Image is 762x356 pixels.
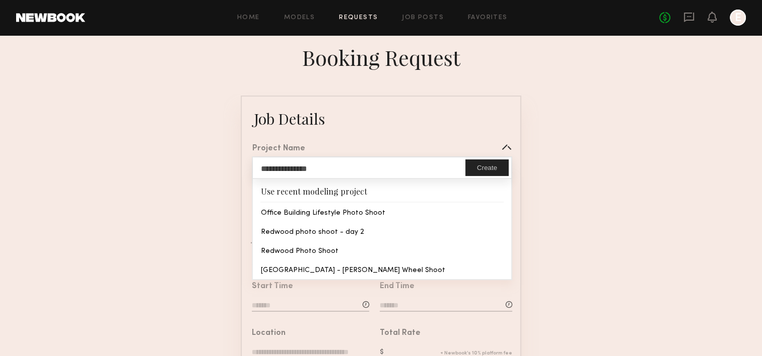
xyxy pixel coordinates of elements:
a: Home [237,15,260,21]
div: Redwood Photo Shoot [253,241,511,260]
div: Booking Request [302,43,460,71]
div: Location [252,329,286,337]
div: Total Rate [380,329,421,337]
div: Project Name [252,145,305,153]
a: Requests [339,15,378,21]
div: [GEOGRAPHIC_DATA] - [PERSON_NAME] Wheel Shoot [253,260,511,279]
div: Use recent modeling project [253,179,511,202]
a: Job Posts [402,15,444,21]
a: Favorites [468,15,508,21]
div: Start Time [252,283,293,291]
div: Job Details [254,109,325,129]
button: Create [465,159,509,176]
a: E [730,10,746,26]
a: Models [284,15,315,21]
div: Redwood photo shoot - day 2 [253,222,511,241]
div: Office Building Lifestyle Photo Shoot [253,203,511,222]
div: End Time [380,283,414,291]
